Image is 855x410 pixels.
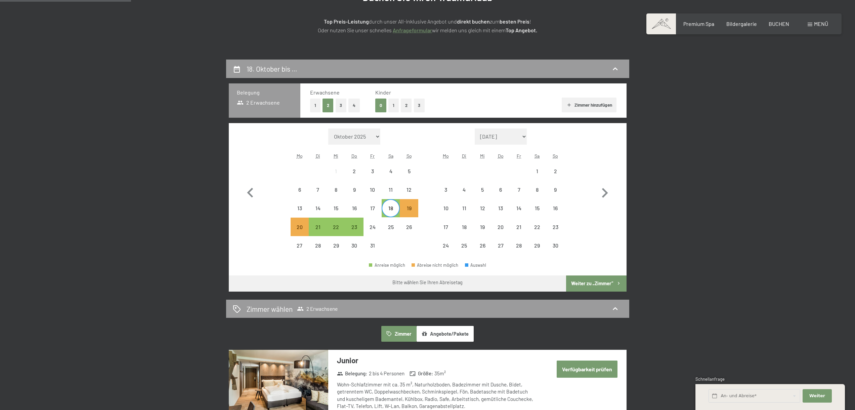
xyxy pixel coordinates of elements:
div: Mon Oct 13 2025 [291,199,309,217]
div: Fri Oct 31 2025 [364,236,382,255]
span: Schnellanfrage [695,376,725,382]
div: Abreise nicht möglich [364,236,382,255]
a: Anfrageformular [393,27,432,33]
div: Fri Oct 24 2025 [364,218,382,236]
span: Menü [814,21,828,27]
h3: Belegung [237,89,292,96]
div: Abreise nicht möglich [491,181,510,199]
div: Abreise nicht möglich [510,218,528,236]
a: Bildergalerie [726,21,757,27]
div: Abreise nicht möglich [412,263,459,267]
div: 17 [437,224,454,241]
div: Abreise nicht möglich [400,162,418,180]
div: Abreise nicht möglich [327,162,345,180]
div: Abreise nicht möglich [400,218,418,236]
div: 20 [291,224,308,241]
div: 26 [400,224,417,241]
div: Abreise nicht möglich [510,236,528,255]
div: 30 [346,243,363,260]
a: BUCHEN [769,21,789,27]
div: Thu Oct 16 2025 [345,199,364,217]
button: Weiter [803,389,831,403]
div: 21 [510,224,527,241]
div: Abreise nicht möglich [345,236,364,255]
div: Abreise nicht möglich [473,181,491,199]
div: 27 [291,243,308,260]
div: 28 [510,243,527,260]
div: Fri Nov 14 2025 [510,199,528,217]
div: Sun Nov 23 2025 [546,218,564,236]
div: Wed Oct 01 2025 [327,162,345,180]
div: 30 [547,243,564,260]
div: Tue Nov 18 2025 [455,218,473,236]
div: Abreise nicht möglich [491,199,510,217]
strong: Belegung : [337,370,368,377]
div: Tue Oct 07 2025 [309,181,327,199]
div: Thu Nov 27 2025 [491,236,510,255]
div: Abreise nicht möglich [455,218,473,236]
strong: besten Preis [500,18,529,25]
div: 21 [309,224,326,241]
div: Anreise möglich [369,263,405,267]
div: Auswahl [465,263,486,267]
div: Sat Oct 18 2025 [382,199,400,217]
abbr: Mittwoch [480,153,485,159]
div: Tue Oct 21 2025 [309,218,327,236]
div: 14 [309,206,326,222]
div: Abreise möglich [382,199,400,217]
div: 9 [346,187,363,204]
div: Abreise nicht möglich [364,199,382,217]
div: Thu Oct 09 2025 [345,181,364,199]
abbr: Samstag [388,153,393,159]
abbr: Freitag [517,153,521,159]
abbr: Montag [297,153,303,159]
div: Abreise möglich [309,218,327,236]
abbr: Donnerstag [498,153,504,159]
div: Thu Nov 06 2025 [491,181,510,199]
abbr: Montag [443,153,449,159]
div: Abreise nicht möglich [364,162,382,180]
abbr: Sonntag [407,153,412,159]
div: 3 [364,169,381,185]
div: Abreise nicht möglich [473,199,491,217]
div: Mon Nov 03 2025 [437,181,455,199]
div: Sun Nov 16 2025 [546,199,564,217]
div: Wed Oct 22 2025 [327,218,345,236]
div: 10 [437,206,454,222]
div: Tue Nov 25 2025 [455,236,473,255]
div: 31 [364,243,381,260]
div: Mon Oct 20 2025 [291,218,309,236]
div: Abreise nicht möglich, da die Mindestaufenthaltsdauer nicht erfüllt wird [400,199,418,217]
div: 29 [529,243,546,260]
div: 16 [346,206,363,222]
div: Thu Nov 20 2025 [491,218,510,236]
div: 26 [474,243,491,260]
strong: Größe : [410,370,433,377]
button: 0 [375,99,386,112]
div: 23 [547,224,564,241]
button: 2 [401,99,412,112]
div: Sat Oct 25 2025 [382,218,400,236]
div: Abreise nicht möglich [528,218,546,236]
h3: Junior [337,355,537,366]
div: Wed Nov 05 2025 [473,181,491,199]
div: 9 [547,187,564,204]
div: Tue Nov 04 2025 [455,181,473,199]
div: 27 [492,243,509,260]
abbr: Samstag [535,153,540,159]
div: Sun Nov 02 2025 [546,162,564,180]
button: Nächster Monat [595,128,614,255]
abbr: Freitag [370,153,375,159]
div: Abreise nicht möglich [291,236,309,255]
a: Premium Spa [683,21,714,27]
div: 22 [529,224,546,241]
div: Abreise möglich [327,218,345,236]
div: 13 [492,206,509,222]
span: Weiter [809,393,825,399]
div: Sat Nov 01 2025 [528,162,546,180]
div: Sat Nov 08 2025 [528,181,546,199]
div: Abreise nicht möglich [291,199,309,217]
div: Abreise nicht möglich [546,218,564,236]
div: Abreise nicht möglich [528,236,546,255]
